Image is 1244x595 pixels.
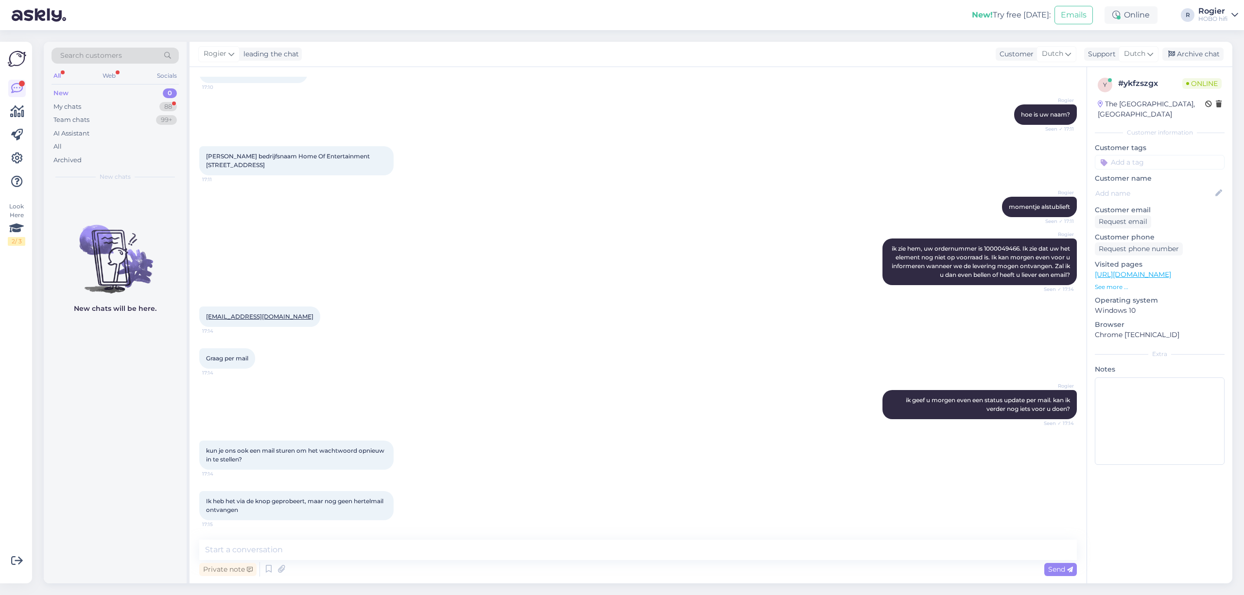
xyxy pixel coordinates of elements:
[1037,420,1074,427] span: Seen ✓ 17:14
[1095,155,1225,170] input: Add a tag
[1037,125,1074,133] span: Seen ✓ 17:11
[8,202,25,246] div: Look Here
[202,369,239,376] span: 17:14
[1095,320,1225,330] p: Browser
[1037,218,1074,225] span: Seen ✓ 17:11
[1181,8,1194,22] div: R
[1095,215,1151,228] div: Request email
[1095,128,1225,137] div: Customer information
[1037,286,1074,293] span: Seen ✓ 17:14
[1095,188,1213,199] input: Add name
[892,245,1071,278] span: ik zie hem, uw ordernummer is 1000049466. Ik zie dat uw het element nog niet op voorraad is. Ik k...
[1198,7,1238,23] a: RogierHOBO hifi
[159,102,177,112] div: 88
[1098,99,1205,119] div: The [GEOGRAPHIC_DATA], [GEOGRAPHIC_DATA]
[202,521,239,528] span: 17:15
[1103,81,1107,88] span: y
[1095,242,1183,255] div: Request phone number
[206,355,248,362] span: Graag per mail
[1095,143,1225,153] p: Customer tags
[202,176,239,183] span: 17:11
[1037,382,1074,390] span: Rogier
[1095,364,1225,374] p: Notes
[1095,270,1171,279] a: [URL][DOMAIN_NAME]
[53,129,89,138] div: AI Assistant
[202,84,239,91] span: 17:10
[1095,330,1225,340] p: Chrome [TECHNICAL_ID]
[53,115,89,125] div: Team chats
[1042,49,1063,59] span: Dutch
[1095,232,1225,242] p: Customer phone
[1095,173,1225,184] p: Customer name
[163,88,177,98] div: 0
[60,51,122,61] span: Search customers
[1095,350,1225,358] div: Extra
[206,313,313,320] a: [EMAIL_ADDRESS][DOMAIN_NAME]
[972,10,993,19] b: New!
[206,497,385,513] span: Ik heb het via de knop geprobeert, maar nog geen hertelmail ontvangen
[53,155,82,165] div: Archived
[101,69,118,82] div: Web
[1054,6,1093,24] button: Emails
[1009,203,1070,210] span: momentje alstublieft
[53,88,69,98] div: New
[156,115,177,125] div: 99+
[53,102,81,112] div: My chats
[240,49,299,59] div: leading the chat
[1105,6,1158,24] div: Online
[1095,295,1225,306] p: Operating system
[74,304,156,314] p: New chats will be here.
[1095,306,1225,316] p: Windows 10
[52,69,63,82] div: All
[1084,49,1116,59] div: Support
[1095,205,1225,215] p: Customer email
[202,470,239,477] span: 17:14
[1198,15,1227,23] div: HOBO hifi
[1118,78,1182,89] div: # ykfzszgx
[206,153,371,169] span: [PERSON_NAME] bedrijfsnaam Home Of Entertainment [STREET_ADDRESS]
[972,9,1051,21] div: Try free [DATE]:
[1198,7,1227,15] div: Rogier
[1037,231,1074,238] span: Rogier
[1162,48,1224,61] div: Archive chat
[199,563,257,576] div: Private note
[996,49,1034,59] div: Customer
[1095,259,1225,270] p: Visited pages
[8,50,26,68] img: Askly Logo
[100,172,131,181] span: New chats
[1095,283,1225,291] p: See more ...
[1048,565,1073,574] span: Send
[155,69,179,82] div: Socials
[206,447,386,463] span: kun je ons ook een mail sturen om het wachtwoord opnieuw in te stellen?
[202,327,239,335] span: 17:14
[906,396,1071,412] span: ik geef u morgen even een status update per mail. kan ik verder nog iets voor u doen?
[8,237,25,246] div: 2 / 3
[204,49,226,59] span: Rogier
[53,142,62,152] div: All
[1182,78,1222,89] span: Online
[44,207,187,295] img: No chats
[1037,189,1074,196] span: Rogier
[1124,49,1145,59] span: Dutch
[1021,111,1070,118] span: hoe is uw naam?
[1037,97,1074,104] span: Rogier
